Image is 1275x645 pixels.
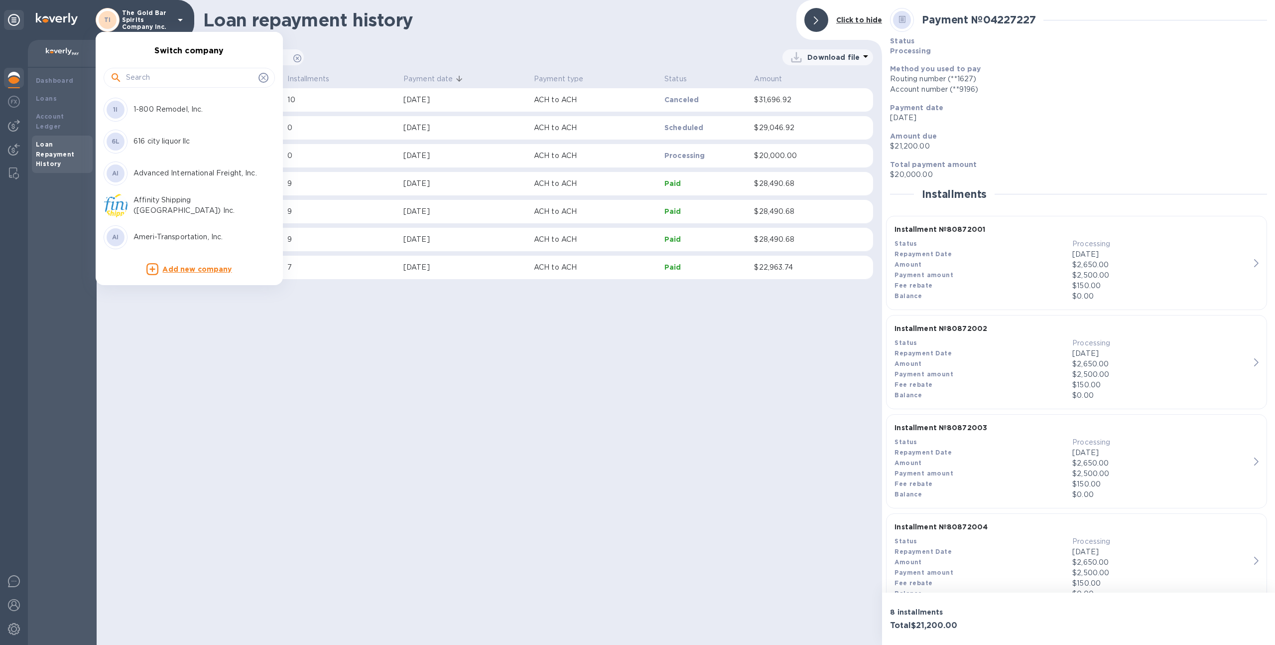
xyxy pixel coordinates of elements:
[162,264,232,275] p: Add new company
[133,232,259,242] p: Ameri-Transportation, Inc.
[112,138,120,145] b: 6L
[112,233,119,241] b: AI
[133,195,259,216] p: Affinity Shipping ([GEOGRAPHIC_DATA]) Inc.
[126,70,255,85] input: Search
[133,168,259,178] p: Advanced International Freight, Inc.
[133,136,259,147] p: 616 city liquor llc
[113,106,118,113] b: 1I
[112,169,119,177] b: AI
[133,104,259,115] p: 1-800 Remodel, Inc.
